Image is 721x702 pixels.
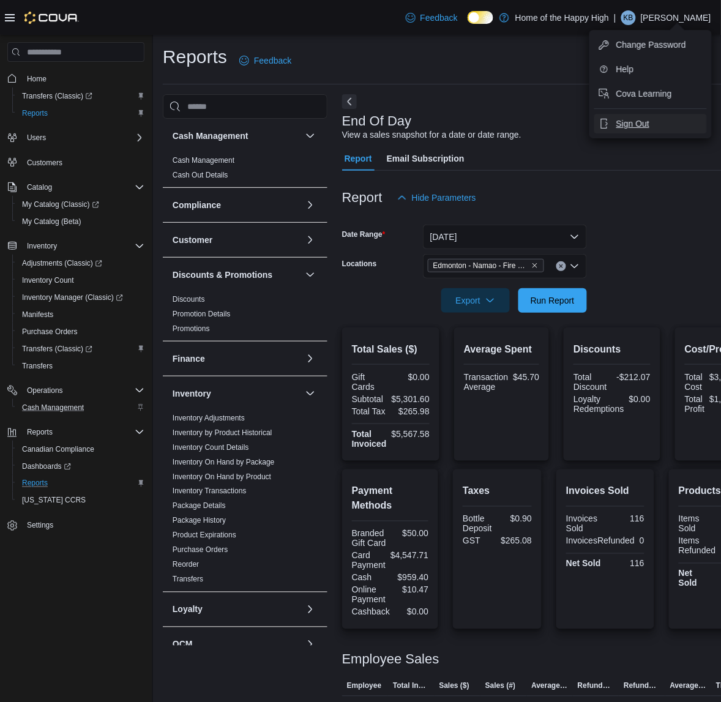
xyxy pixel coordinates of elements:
[500,514,532,524] div: $0.90
[392,185,481,210] button: Hide Parameters
[173,387,301,400] button: Inventory
[22,180,144,195] span: Catalog
[531,294,575,307] span: Run Report
[22,130,144,145] span: Users
[303,267,318,282] button: Discounts & Promotions
[173,234,212,246] h3: Customer
[173,603,203,616] h3: Loyalty
[173,603,301,616] button: Loyalty
[22,275,74,285] span: Inventory Count
[2,129,149,146] button: Users
[352,573,388,583] div: Cash
[401,6,463,30] a: Feedback
[352,406,389,416] div: Total Tax
[342,190,383,205] h3: Report
[594,35,707,54] button: Change Password
[629,394,651,404] div: $0.00
[22,258,102,268] span: Adjustments (Classic)
[173,531,236,540] a: Product Expirations
[17,307,144,322] span: Manifests
[608,514,644,524] div: 116
[173,414,245,422] a: Inventory Adjustments
[17,324,83,339] a: Purchase Orders
[515,10,609,25] p: Home of the Happy High
[27,74,47,84] span: Home
[173,295,205,304] a: Discounts
[17,442,144,457] span: Canadian Compliance
[22,200,99,209] span: My Catalog (Classic)
[685,394,705,414] div: Total Profit
[27,182,52,192] span: Catalog
[464,342,539,357] h2: Average Spent
[12,458,149,475] a: Dashboards
[173,560,199,570] span: Reorder
[433,260,529,272] span: Edmonton - Namao - Fire & Flower
[27,521,53,531] span: Settings
[12,289,149,306] a: Inventory Manager (Classic)
[22,444,94,454] span: Canadian Compliance
[352,551,386,570] div: Card Payment
[685,372,705,392] div: Total Cost
[441,288,510,313] button: Export
[17,459,144,474] span: Dashboards
[173,546,228,555] a: Purchase Orders
[621,10,636,25] div: Kyler Brian
[464,372,509,392] div: Transaction Average
[614,10,616,25] p: |
[303,602,318,617] button: Loyalty
[17,342,97,356] a: Transfers (Classic)
[352,484,429,513] h2: Payment Methods
[173,130,301,142] button: Cash Management
[615,372,651,382] div: -$212.07
[485,681,515,691] span: Sales (#)
[17,89,144,103] span: Transfers (Classic)
[412,192,476,204] span: Hide Parameters
[173,324,210,333] a: Promotions
[7,64,144,566] nav: Complex example
[27,386,63,395] span: Operations
[616,39,686,51] span: Change Password
[12,357,149,375] button: Transfers
[22,425,58,439] button: Reports
[22,293,123,302] span: Inventory Manager (Classic)
[173,561,199,569] a: Reorder
[17,197,144,212] span: My Catalog (Classic)
[624,681,660,691] span: Refunds (#)
[22,327,78,337] span: Purchase Orders
[22,72,51,86] a: Home
[173,353,301,365] button: Finance
[17,442,99,457] a: Canadian Compliance
[2,517,149,534] button: Settings
[387,146,465,171] span: Email Subscription
[22,461,71,471] span: Dashboards
[594,84,707,103] button: Cova Learning
[17,493,91,508] a: [US_STATE] CCRS
[22,91,92,101] span: Transfers (Classic)
[173,155,234,165] span: Cash Management
[173,472,271,481] a: Inventory On Hand by Product
[393,681,429,691] span: Total Invoiced
[12,492,149,509] button: [US_STATE] CCRS
[173,443,249,452] a: Inventory Count Details
[641,10,711,25] p: [PERSON_NAME]
[352,342,430,357] h2: Total Sales ($)
[22,155,67,170] a: Customers
[342,114,412,129] h3: End Of Day
[449,288,502,313] span: Export
[17,256,107,271] a: Adjustments (Classic)
[12,323,149,340] button: Purchase Orders
[17,324,144,339] span: Purchase Orders
[352,429,387,449] strong: Total Invoiced
[303,233,318,247] button: Customer
[17,342,144,356] span: Transfers (Classic)
[342,94,357,109] button: Next
[17,493,144,508] span: Washington CCRS
[173,199,221,211] h3: Compliance
[17,197,104,212] a: My Catalog (Classic)
[17,106,144,121] span: Reports
[594,114,707,133] button: Sign Out
[27,158,62,168] span: Customers
[173,387,211,400] h3: Inventory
